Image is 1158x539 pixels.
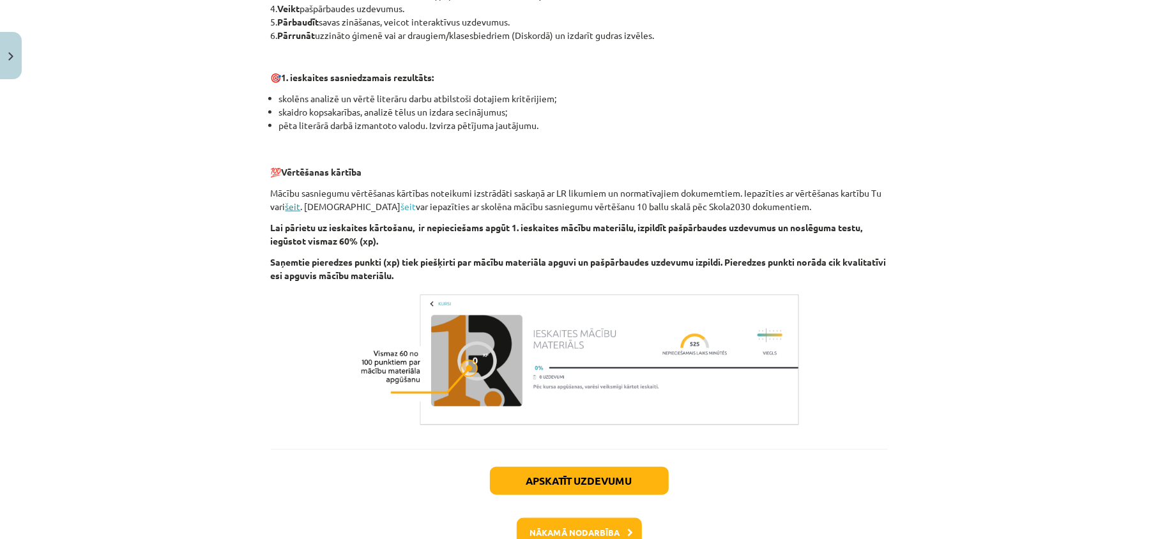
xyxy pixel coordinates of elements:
[8,52,13,61] img: icon-close-lesson-0947bae3869378f0d4975bcd49f059093ad1ed9edebbc8119c70593378902aed.svg
[271,222,863,247] b: Lai pārietu uz ieskaites kārtošanu, ir nepieciešams apgūt 1. ieskaites mācību materiālu, izpildīt...
[271,152,888,179] p: 💯
[279,119,888,146] li: pēta literārā darbā izmantoto valodu. Izvirza pētījuma jautājumu.
[278,29,316,41] b: Pārrunāt
[279,105,888,119] li: skaidro kopsakarības, analizē tēlus un izdara secinājumus;
[282,166,362,178] b: Vērtēšanas kārtība
[271,71,888,84] p: 🎯
[271,256,887,281] b: Saņemtie pieredzes punkti (xp) tiek piešķirti par mācību materiāla apguvi un pašpārbaudes uzdevum...
[282,72,434,83] strong: 1. ieskaites sasniedzamais rezultāts:
[279,92,888,105] li: skolēns analizē un vērtē literāru darbu atbilstoši dotajiem kritērijiem;
[271,186,888,213] p: Mācību sasniegumu vērtēšanas kārtības noteikumi izstrādāti saskaņā ar LR likumiem un normatīvajie...
[490,467,669,495] button: Apskatīt uzdevumu
[278,16,319,27] b: Pārbaudīt
[401,201,416,212] a: šeit
[278,3,300,14] b: Veikt
[286,201,301,212] a: šeit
